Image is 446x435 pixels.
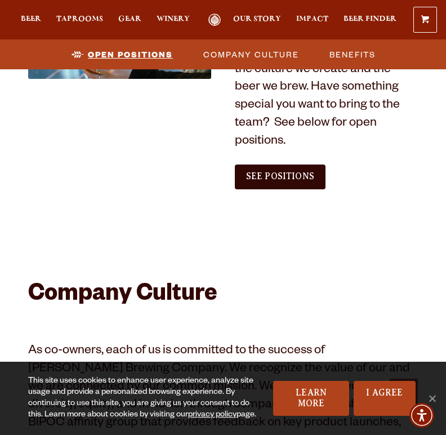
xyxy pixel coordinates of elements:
[65,46,179,63] a: Open Positions
[118,14,141,26] a: Gear
[56,15,103,24] span: Taprooms
[28,282,418,309] h2: Company Culture
[233,14,281,26] a: Our Story
[296,14,328,26] a: Impact
[118,15,141,24] span: Gear
[157,15,190,24] span: Winery
[197,46,305,63] a: Company Culture
[329,46,376,63] span: Benefits
[200,14,229,26] a: Odell Home
[233,15,281,24] span: Our Story
[344,15,396,24] span: Beer Finder
[323,46,381,63] a: Benefits
[21,14,41,26] a: Beer
[28,376,262,421] div: This site uses cookies to enhance user experience, analyze site usage and provide a personalized ...
[344,14,396,26] a: Beer Finder
[354,381,416,416] a: I Agree
[235,165,325,189] a: See Positions
[273,381,349,416] a: Learn More
[409,403,434,428] div: Accessibility Menu
[203,46,299,63] span: Company Culture
[426,393,438,404] span: No
[246,171,314,181] span: See Positions
[88,46,173,63] span: Open Positions
[157,14,190,26] a: Winery
[56,14,103,26] a: Taprooms
[21,15,41,24] span: Beer
[296,15,328,24] span: Impact
[188,411,237,420] a: privacy policy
